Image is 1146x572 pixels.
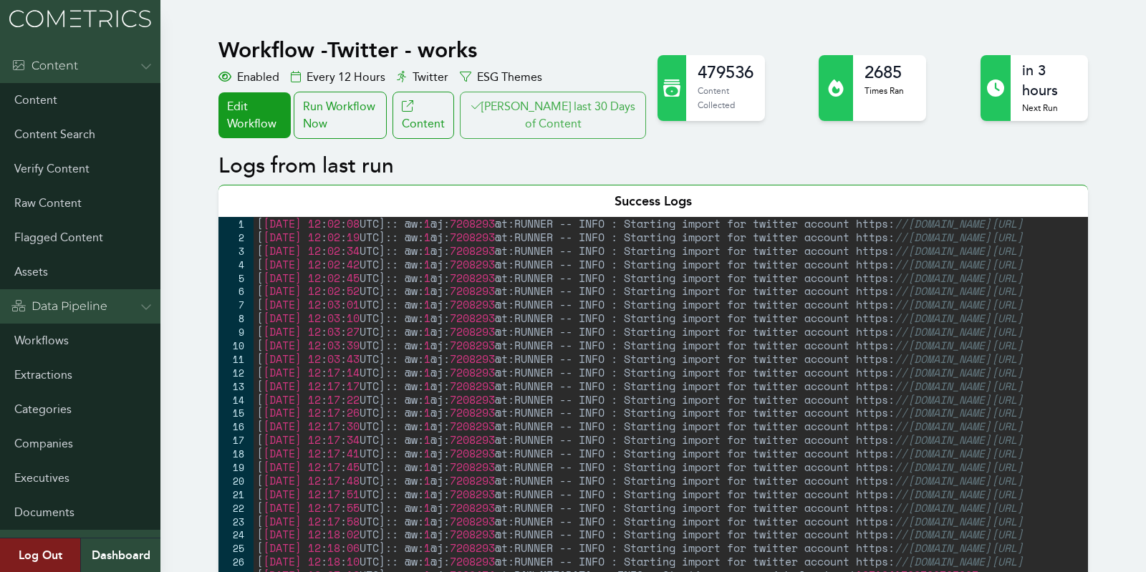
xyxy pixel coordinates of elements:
div: 13 [218,379,254,393]
div: 21 [218,488,254,501]
div: 26 [218,555,254,568]
div: 2 [218,231,254,244]
div: 14 [218,393,254,407]
div: 15 [218,406,254,420]
div: 17 [218,433,254,447]
div: 20 [218,474,254,488]
div: 9 [218,325,254,339]
div: Enabled [218,69,279,86]
div: 22 [218,501,254,515]
h2: Logs from last run [218,153,1087,179]
div: 16 [218,420,254,433]
div: 12 [218,366,254,379]
div: 10 [218,339,254,352]
h2: in 3 hours [1022,61,1077,101]
div: Run Workflow Now [294,92,387,139]
div: Data Pipeline [11,298,107,315]
div: 8 [218,311,254,325]
div: 1 [218,217,254,231]
p: Next Run [1022,101,1077,115]
div: 7 [218,298,254,311]
div: 5 [218,271,254,285]
h2: 2685 [865,61,904,84]
div: 11 [218,352,254,366]
a: Content [393,92,454,139]
div: Twitter [397,69,448,86]
div: Success Logs [218,185,1087,217]
div: Every 12 Hours [291,69,385,86]
div: 19 [218,460,254,474]
div: 6 [218,284,254,298]
div: 4 [218,258,254,271]
h2: 479536 [698,61,753,84]
p: Times Ran [865,84,904,98]
div: Content [11,57,78,74]
p: Content Collected [698,84,753,112]
div: 3 [218,244,254,258]
div: ESG Themes [460,69,542,86]
div: 24 [218,528,254,541]
a: Edit Workflow [218,92,290,138]
h1: Workflow - Twitter - works [218,37,649,63]
a: Dashboard [80,538,160,572]
div: 23 [218,515,254,528]
div: 25 [218,541,254,555]
button: [PERSON_NAME] last 30 Days of Content [460,92,646,139]
div: 18 [218,447,254,460]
